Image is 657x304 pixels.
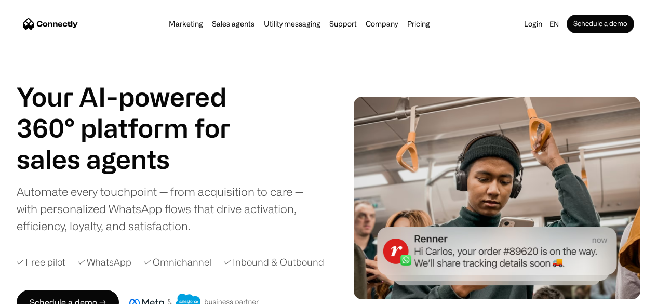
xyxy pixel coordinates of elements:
ul: Language list [21,286,62,300]
div: ✓ Free pilot [17,255,65,269]
div: en [549,17,559,31]
h1: Your AI-powered 360° platform for [17,81,256,143]
div: en [545,17,567,31]
div: ✓ Omnichannel [144,255,211,269]
a: Login [521,17,545,31]
div: carousel [17,143,256,175]
a: Sales agents [209,20,258,28]
a: home [23,16,78,32]
div: 1 of 4 [17,143,256,175]
div: Automate every touchpoint — from acquisition to care — with personalized WhatsApp flows that driv... [17,183,325,234]
aside: Language selected: English [10,285,62,300]
div: ✓ WhatsApp [78,255,131,269]
div: Company [366,17,398,31]
a: Pricing [404,20,433,28]
a: Schedule a demo [567,15,634,33]
a: Support [326,20,360,28]
h1: sales agents [17,143,256,175]
a: Utility messaging [261,20,324,28]
div: ✓ Inbound & Outbound [224,255,324,269]
a: Marketing [166,20,206,28]
div: Company [363,17,401,31]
